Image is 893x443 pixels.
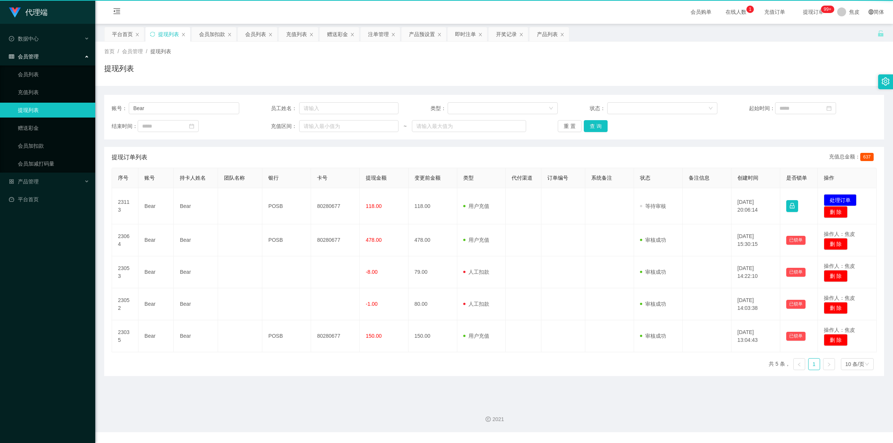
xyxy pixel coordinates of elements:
sup: 1191 [821,6,834,13]
span: 等待审核 [640,203,666,209]
i: 图标: close [560,32,564,37]
button: 删 除 [824,302,848,314]
input: 请输入最大值为 [412,120,526,132]
button: 已锁单 [786,332,806,341]
i: 图标: close [309,32,314,37]
i: 图标: down [708,106,713,111]
div: 赠送彩金 [327,27,348,41]
i: 图标: left [797,362,801,367]
span: 操作人：焦皮 [824,327,855,333]
td: Bear [138,320,174,352]
td: Bear [174,320,218,352]
sup: 1 [746,6,754,13]
button: 已锁单 [786,236,806,245]
span: ~ [399,122,412,130]
div: 产品列表 [537,27,558,41]
h1: 代理端 [25,0,48,24]
span: 审核成功 [640,301,666,307]
li: 下一页 [823,358,835,370]
span: 订单编号 [547,175,568,181]
div: 开奖记录 [496,27,517,41]
span: 审核成功 [640,237,666,243]
td: Bear [174,224,218,256]
input: 请输入 [129,102,239,114]
span: 150.00 [366,333,382,339]
span: 数据中心 [9,36,39,42]
i: 图标: calendar [189,123,194,129]
span: 状态： [590,105,607,112]
td: POSB [262,188,311,224]
span: 提现订单列表 [112,153,147,162]
span: 操作 [824,175,834,181]
a: 提现列表 [18,103,89,118]
span: 充值区间： [271,122,299,130]
button: 图标: lock [786,200,798,212]
i: 图标: check-circle-o [9,36,14,41]
div: 即时注单 [455,27,476,41]
button: 删 除 [824,238,848,250]
i: 图标: close [478,32,483,37]
span: 代付渠道 [512,175,532,181]
span: -8.00 [366,269,378,275]
div: 充值总金额： [829,153,877,162]
td: 80.00 [409,288,457,320]
td: Bear [138,188,174,224]
i: 图标: appstore-o [9,179,14,184]
i: 图标: right [827,362,831,367]
span: 操作人：焦皮 [824,231,855,237]
span: 637 [860,153,874,161]
i: 图标: global [868,9,874,15]
button: 已锁单 [786,300,806,309]
td: 80280677 [311,224,360,256]
span: 会员管理 [122,48,143,54]
a: 代理端 [9,9,48,15]
div: 注单管理 [368,27,389,41]
span: 人工扣款 [463,269,489,275]
i: 图标: down [865,362,869,367]
span: 提现列表 [150,48,171,54]
li: 上一页 [793,358,805,370]
span: 账号： [112,105,129,112]
i: 图标: close [519,32,524,37]
li: 共 5 条， [769,358,790,370]
img: logo.9652507e.png [9,7,21,18]
i: 图标: close [181,32,186,37]
span: 提现订单 [799,9,828,15]
a: 会员加减打码量 [18,156,89,171]
div: 会员列表 [245,27,266,41]
a: 1 [809,359,820,370]
span: 用户充值 [463,333,489,339]
span: 操作人：焦皮 [824,263,855,269]
span: 持卡人姓名 [180,175,206,181]
i: 图标: sync [150,32,155,37]
span: 类型 [463,175,474,181]
td: 80280677 [311,320,360,352]
i: 图标: down [549,106,553,111]
td: POSB [262,320,311,352]
li: 1 [808,358,820,370]
td: Bear [174,288,218,320]
span: 478.00 [366,237,382,243]
td: 118.00 [409,188,457,224]
td: 23053 [112,256,138,288]
i: 图标: calendar [826,106,832,111]
button: 删 除 [824,270,848,282]
span: 提现金额 [366,175,387,181]
span: 团队名称 [224,175,245,181]
input: 请输入 [299,102,399,114]
span: 产品管理 [9,179,39,184]
i: 图标: unlock [877,30,884,37]
div: 充值列表 [286,27,307,41]
td: Bear [138,224,174,256]
td: [DATE] 14:22:10 [732,256,780,288]
td: 79.00 [409,256,457,288]
span: 结束时间： [112,122,138,130]
span: 变更前金额 [415,175,441,181]
span: 银行 [268,175,279,181]
td: 80280677 [311,188,360,224]
button: 删 除 [824,334,848,346]
span: 系统备注 [591,175,612,181]
a: 图标: dashboard平台首页 [9,192,89,207]
i: 图标: copyright [486,417,491,422]
i: 图标: close [268,32,273,37]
